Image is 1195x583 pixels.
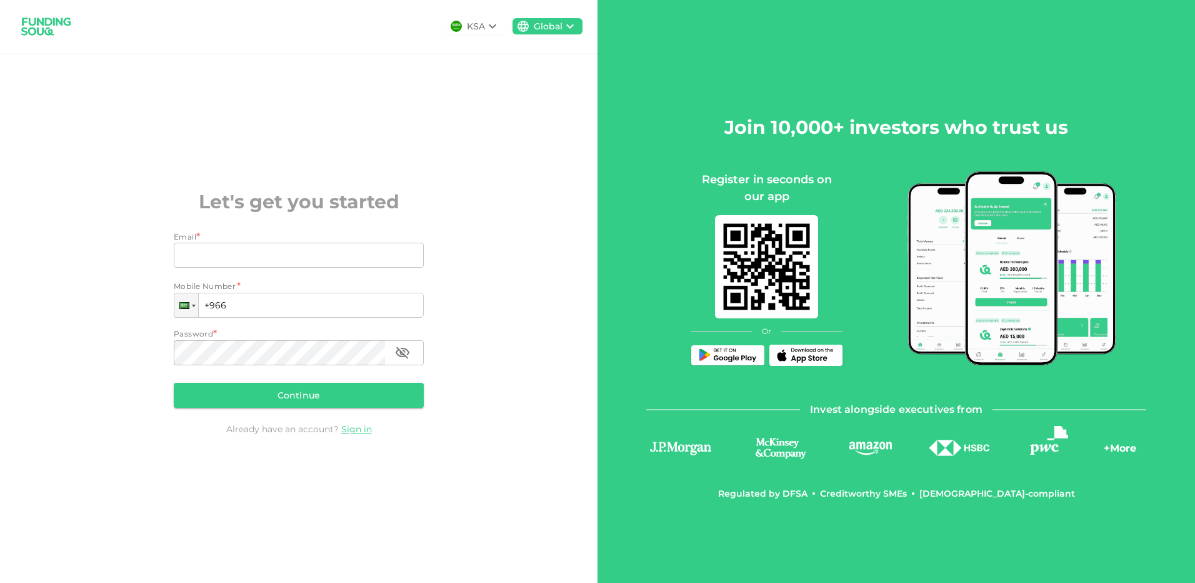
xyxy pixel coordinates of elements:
[1104,441,1136,462] div: + More
[451,21,462,32] img: flag-sa.b9a346574cdc8950dd34b50780441f57.svg
[774,348,837,363] img: App Store
[174,188,424,216] h2: Let's get you started
[696,348,759,363] img: Play Store
[691,171,842,205] div: Register in seconds on our app
[174,383,424,408] button: Continue
[744,436,817,460] img: logo
[810,401,982,418] span: Invest alongside executives from
[174,232,196,241] span: Email
[534,20,562,33] div: Global
[724,113,1068,141] h2: Join 10,000+ investors who trust us
[847,440,894,455] img: logo
[174,293,198,317] div: Saudi Arabia: + 966
[907,171,1117,365] img: mobile-app
[15,10,77,43] img: logo
[762,326,771,337] span: Or
[174,280,236,293] span: Mobile Number
[174,243,410,268] input: email
[715,215,818,318] img: mobile-app
[174,340,385,365] input: password
[820,487,907,500] div: Creditworthy SMEs
[467,20,485,33] div: KSA
[919,487,1075,500] div: [DEMOGRAPHIC_DATA]-compliant
[174,293,424,318] input: 1 (702) 123-4567
[1030,426,1068,455] img: logo
[718,487,807,500] div: Regulated by DFSA
[928,440,991,457] img: logo
[174,329,213,338] span: Password
[646,439,715,457] img: logo
[174,423,424,435] div: Already have an account?
[341,423,372,435] a: Sign in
